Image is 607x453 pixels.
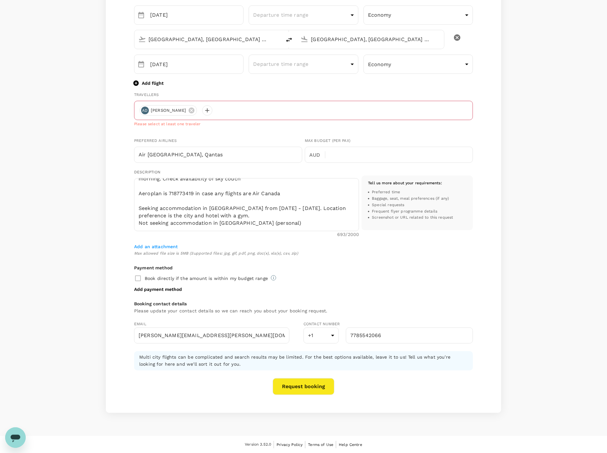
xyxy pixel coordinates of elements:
[372,196,449,202] span: Baggage, seat, meal preferences (if any)
[363,56,473,72] div: Economy
[281,32,297,48] button: delete
[363,7,473,23] div: Economy
[277,442,303,447] span: Privacy Policy
[277,39,278,40] button: Open
[150,55,244,74] input: Travel date
[339,442,362,447] span: Help Centre
[134,301,473,308] h6: Booking contact details
[245,441,271,448] span: Version 3.52.0
[449,30,465,45] button: delete
[142,80,164,86] p: Add flight
[145,275,268,282] p: Book directly if the amount is within my budget range
[134,138,302,144] div: Preferred Airlines
[149,34,268,44] input: Depart from
[141,107,149,114] div: AD
[134,170,161,174] span: Description
[134,250,473,257] span: Max allowed file size is 5MB (Supported files: jpg, gif, pdf, png, doc(x), xls(x), csv, zip)
[249,56,358,73] div: Departure time range
[311,34,430,44] input: Going to
[139,354,468,368] h6: Multi city flights can be complicated and search results may be limited. For the best options ava...
[273,378,334,395] button: Request booking
[309,151,325,159] p: AUD
[372,189,400,196] span: Preferred time
[147,107,190,114] span: [PERSON_NAME]
[305,138,473,144] div: Max Budget (per pax)
[303,327,339,344] div: +1
[134,244,178,249] span: Add an attachment
[134,80,164,86] button: Add flight
[134,178,359,231] textarea: No preference of airline for [GEOGRAPHIC_DATA] to [GEOGRAPHIC_DATA] - looking for a transit throu...
[440,39,441,40] button: Open
[253,60,348,68] p: Departure time range
[134,322,146,326] span: Email
[134,265,473,272] h6: Payment method
[253,11,348,19] p: Departure time range
[308,441,333,448] a: Terms of Use
[249,7,358,23] div: Departure time range
[134,308,473,315] h6: Please update your contact details so we can reach you about your booking request.
[277,441,303,448] a: Privacy Policy
[135,9,148,22] button: Choose date, selected date is Nov 16, 2025
[134,121,473,127] p: Please select at least one traveler
[339,441,362,448] a: Help Centre
[140,105,197,116] div: AD[PERSON_NAME]
[5,427,26,448] iframe: Button to launch messaging window
[135,58,148,71] button: Choose date, selected date is Nov 30, 2025
[372,214,453,221] span: Screenshot or URL related to this request
[337,231,359,238] p: 693 /2000
[134,92,473,98] div: Travellers
[308,332,313,338] span: +1
[372,202,404,208] span: Special requests
[368,181,442,185] span: Tell us more about your requirements :
[308,442,333,447] span: Terms of Use
[372,208,437,215] span: Frequent flyer programme details
[134,286,182,292] button: Add payment method
[303,322,340,326] span: Contact Number
[150,5,244,25] input: Travel date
